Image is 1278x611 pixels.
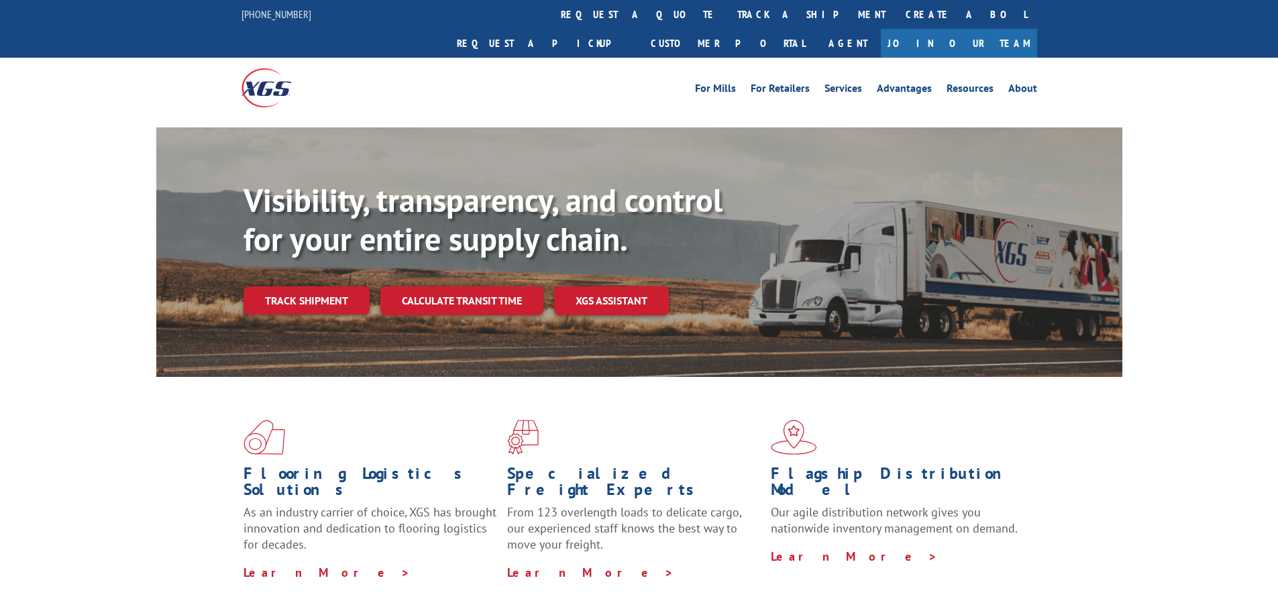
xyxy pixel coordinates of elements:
b: Visibility, transparency, and control for your entire supply chain. [244,179,723,260]
a: Request a pickup [447,29,641,58]
a: [PHONE_NUMBER] [242,7,311,21]
a: Agent [815,29,881,58]
a: Track shipment [244,286,370,315]
a: Join Our Team [881,29,1037,58]
h1: Specialized Freight Experts [507,465,761,504]
span: Our agile distribution network gives you nationwide inventory management on demand. [771,504,1018,536]
img: xgs-icon-focused-on-flooring-red [507,420,539,455]
a: For Retailers [751,83,810,98]
img: xgs-icon-total-supply-chain-intelligence-red [244,420,285,455]
a: Learn More > [507,565,674,580]
a: Services [824,83,862,98]
a: For Mills [695,83,736,98]
p: From 123 overlength loads to delicate cargo, our experienced staff knows the best way to move you... [507,504,761,564]
a: About [1008,83,1037,98]
a: Resources [947,83,994,98]
img: xgs-icon-flagship-distribution-model-red [771,420,817,455]
span: As an industry carrier of choice, XGS has brought innovation and dedication to flooring logistics... [244,504,496,552]
a: XGS ASSISTANT [554,286,669,315]
a: Learn More > [244,565,411,580]
a: Calculate transit time [380,286,543,315]
h1: Flagship Distribution Model [771,465,1024,504]
a: Advantages [877,83,932,98]
a: Learn More > [771,549,938,564]
h1: Flooring Logistics Solutions [244,465,497,504]
a: Customer Portal [641,29,815,58]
